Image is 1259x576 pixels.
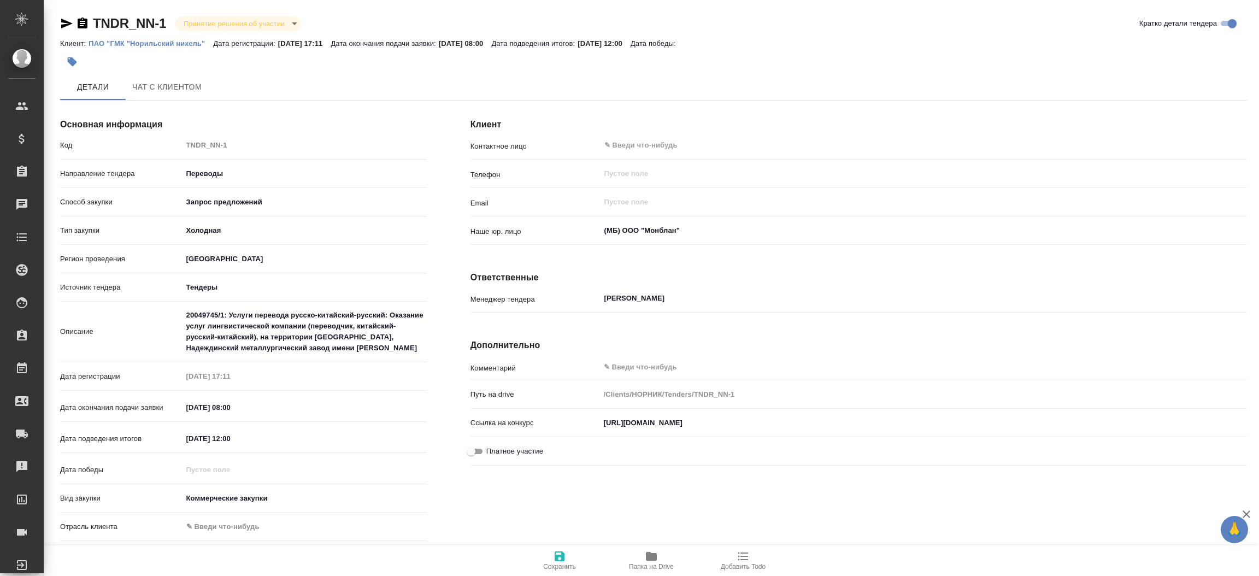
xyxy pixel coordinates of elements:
span: Платное участие [486,446,543,457]
div: Запрос предложений [183,193,427,211]
span: Сохранить [543,563,576,571]
span: Добавить Todo [721,563,766,571]
p: Дата подведения итогов [60,433,183,444]
div: [GEOGRAPHIC_DATA] [183,250,427,268]
div: Коммерческие закупки [183,489,427,508]
div: Переводы [183,164,427,183]
button: Принятие решения об участии [180,19,288,28]
a: ПАО "ГМК "Норильский никель" [89,38,213,48]
input: Пустое поле [600,386,1247,402]
p: Способ закупки [60,197,183,208]
p: Описание [60,326,183,337]
input: ✎ Введи что-нибудь [183,431,278,446]
input: ✎ Введи что-нибудь [600,415,1247,431]
p: Дата победы: [631,39,679,48]
button: Open [1241,144,1243,146]
p: Путь на drive [470,389,600,400]
input: Пустое поле [183,368,278,384]
input: ✎ Введи что-нибудь [603,139,1207,152]
p: Тип закупки [60,225,183,236]
p: Телефон [470,169,600,180]
p: Отрасль клиента [60,521,183,532]
button: Сохранить [514,545,605,576]
textarea: 20049745/1: Услуги перевода русско-китайский-русский: Оказание услуг лингвистической компании (пе... [183,306,427,357]
p: Ссылка на конкурс [470,418,600,428]
span: Детали [67,80,119,94]
input: Пустое поле [603,196,1221,209]
button: Скопировать ссылку [76,17,89,30]
span: Чат с клиентом [132,80,202,94]
input: ✎ Введи что-нибудь [183,399,278,415]
span: Папка на Drive [629,563,674,571]
p: Дата подведения итогов: [491,39,578,48]
a: TNDR_NN-1 [93,16,166,31]
h4: Ответственные [470,271,1247,284]
span: Кратко детали тендера [1139,18,1217,29]
input: Пустое поле [183,137,427,153]
p: Клиент: [60,39,89,48]
button: 🙏 [1221,516,1248,543]
div: Принятие решения об участии [175,16,301,31]
button: Папка на Drive [605,545,697,576]
p: Контактное лицо [470,141,600,152]
button: Добавить Todo [697,545,789,576]
div: [GEOGRAPHIC_DATA] [183,278,427,297]
p: Код [60,140,183,151]
p: Наше юр. лицо [470,226,600,237]
span: 🙏 [1225,518,1244,541]
div: ✎ Введи что-нибудь [183,518,427,536]
p: Менеджер тендера [470,294,600,305]
p: Email [470,198,600,209]
button: Скопировать ссылку для ЯМессенджера [60,17,73,30]
button: Open [1241,230,1243,232]
p: Источник тендера [60,282,183,293]
input: Пустое поле [183,462,278,478]
div: Холодная [183,221,427,240]
p: ПАО "ГМК "Норильский никель" [89,39,213,48]
p: [DATE] 17:11 [278,39,331,48]
p: Направление тендера [60,168,183,179]
p: Комментарий [470,363,600,374]
p: Регион проведения [60,254,183,265]
button: Добавить тэг [60,50,84,74]
p: Вид закупки [60,493,183,504]
p: Дата окончания подачи заявки: [331,39,438,48]
p: Дата регистрации [60,371,183,382]
div: ✎ Введи что-нибудь [186,521,414,532]
p: [DATE] 12:00 [578,39,631,48]
button: Open [1241,297,1243,299]
p: Дата окончания подачи заявки [60,402,183,413]
h4: Клиент [470,118,1247,131]
p: [DATE] 08:00 [439,39,492,48]
h4: Дополнительно [470,339,1247,352]
p: Дата победы [60,465,183,475]
h4: Основная информация [60,118,427,131]
input: Пустое поле [603,167,1221,180]
p: Дата регистрации: [213,39,278,48]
